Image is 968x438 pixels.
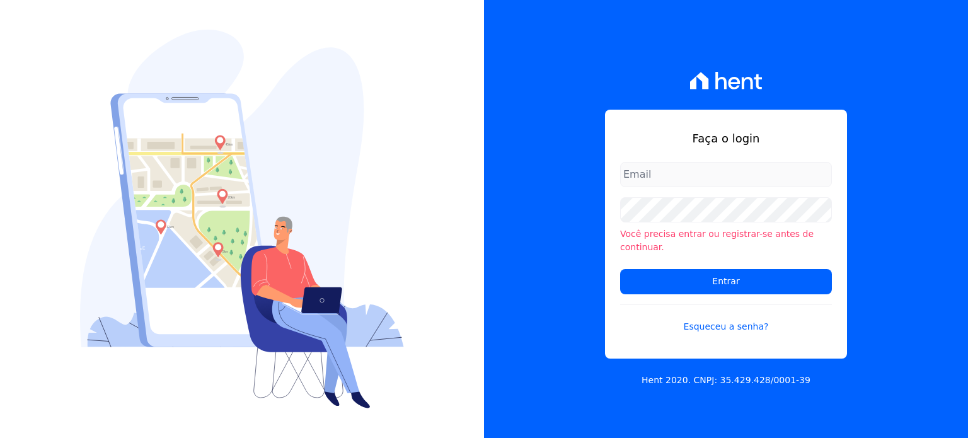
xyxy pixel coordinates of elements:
[620,130,832,147] h1: Faça o login
[620,162,832,187] input: Email
[620,304,832,333] a: Esqueceu a senha?
[642,374,810,387] p: Hent 2020. CNPJ: 35.429.428/0001-39
[620,228,832,254] li: Você precisa entrar ou registrar-se antes de continuar.
[620,269,832,294] input: Entrar
[80,30,404,408] img: Login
